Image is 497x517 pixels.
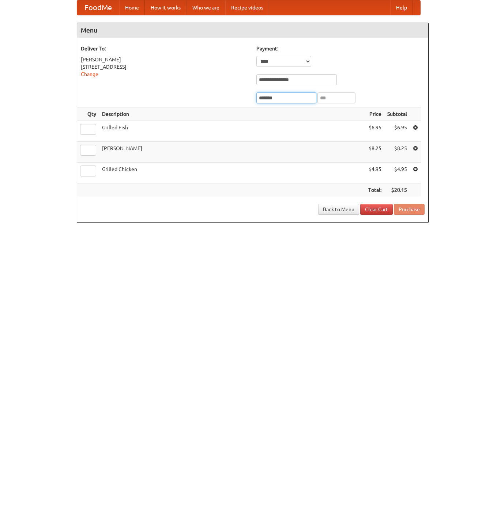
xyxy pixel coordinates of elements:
[365,121,384,142] td: $6.95
[318,204,359,215] a: Back to Menu
[360,204,393,215] a: Clear Cart
[256,45,425,52] h5: Payment:
[77,0,119,15] a: FoodMe
[99,107,365,121] th: Description
[81,63,249,71] div: [STREET_ADDRESS]
[384,163,410,183] td: $4.95
[394,204,425,215] button: Purchase
[77,107,99,121] th: Qty
[77,23,428,38] h4: Menu
[145,0,187,15] a: How it works
[99,163,365,183] td: Grilled Chicken
[365,142,384,163] td: $8.25
[384,142,410,163] td: $8.25
[187,0,225,15] a: Who we are
[81,45,249,52] h5: Deliver To:
[81,56,249,63] div: [PERSON_NAME]
[365,107,384,121] th: Price
[99,142,365,163] td: [PERSON_NAME]
[365,183,384,197] th: Total:
[384,183,410,197] th: $20.15
[390,0,413,15] a: Help
[81,71,98,77] a: Change
[225,0,269,15] a: Recipe videos
[384,121,410,142] td: $6.95
[365,163,384,183] td: $4.95
[99,121,365,142] td: Grilled Fish
[384,107,410,121] th: Subtotal
[119,0,145,15] a: Home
